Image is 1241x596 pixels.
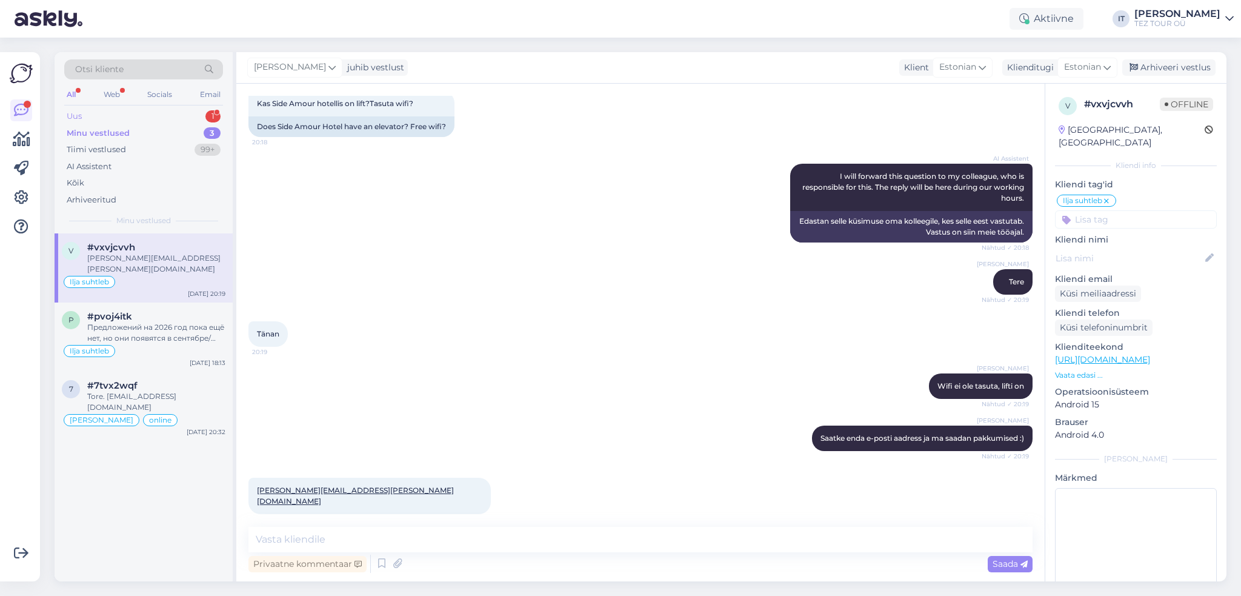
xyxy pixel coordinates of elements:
[1055,307,1217,320] p: Kliendi telefon
[68,246,73,255] span: v
[87,242,135,253] span: #vxvjcvvh
[1160,98,1213,111] span: Offline
[67,161,111,173] div: AI Assistent
[1055,210,1217,229] input: Lisa tag
[87,380,138,391] span: #7tvx2wqf
[982,452,1029,461] span: Nähtud ✓ 20:19
[204,127,221,139] div: 3
[254,61,326,74] span: [PERSON_NAME]
[982,295,1029,304] span: Nähtud ✓ 20:19
[982,400,1029,409] span: Nähtud ✓ 20:19
[67,144,126,156] div: Tiimi vestlused
[67,127,130,139] div: Minu vestlused
[1084,97,1160,112] div: # vxvjcvvh
[87,322,225,344] div: Предложений на 2026 год пока ещё нет, но они появятся в сентябре/октябре.
[1009,277,1024,286] span: Tere
[982,243,1029,252] span: Nähtud ✓ 20:18
[1055,341,1217,353] p: Klienditeekond
[977,364,1029,373] span: [PERSON_NAME]
[252,347,298,357] span: 20:19
[1055,370,1217,381] p: Vaata edasi ...
[1055,286,1141,302] div: Küsi meiliaadressi
[1055,160,1217,171] div: Kliendi info
[1055,472,1217,484] p: Märkmed
[1055,386,1217,398] p: Operatsioonisüsteem
[187,427,225,437] div: [DATE] 20:32
[1065,101,1070,110] span: v
[1055,416,1217,429] p: Brauser
[257,99,413,108] span: Kas Side Amour hotellis on lift?Tasuta wifi?
[70,278,109,286] span: Ilja suhtleb
[899,61,929,74] div: Klient
[67,110,82,122] div: Uus
[1010,8,1083,30] div: Aktiivne
[87,253,225,275] div: [PERSON_NAME][EMAIL_ADDRESS][PERSON_NAME][DOMAIN_NAME]
[87,311,132,322] span: #pvoj4itk
[1055,454,1217,464] div: [PERSON_NAME]
[993,558,1028,569] span: Saada
[939,61,976,74] span: Estonian
[67,177,84,189] div: Kõik
[1002,61,1054,74] div: Klienditugi
[1122,59,1216,76] div: Arhiveeri vestlus
[248,116,454,137] div: Does Side Amour Hotel have an elevator? Free wifi?
[149,417,171,424] span: online
[1055,354,1150,365] a: [URL][DOMAIN_NAME]
[1055,233,1217,246] p: Kliendi nimi
[1134,19,1220,28] div: TEZ TOUR OÜ
[1055,178,1217,191] p: Kliendi tag'id
[1134,9,1220,19] div: [PERSON_NAME]
[205,110,221,122] div: 1
[820,434,1024,443] span: Saatke enda e-posti aadress ja ma saadan pakkumised :)
[252,515,298,524] span: 20:19
[790,211,1033,243] div: Edastan selle küsimuse oma kolleegile, kes selle eest vastutab. Vastus on siin meie tööajal.
[1064,61,1101,74] span: Estonian
[198,87,223,102] div: Email
[70,347,109,355] span: Ilja suhtleb
[802,172,1026,203] span: I will forward this question to my colleague, who is responsible for this. The reply will be here...
[1059,124,1205,149] div: [GEOGRAPHIC_DATA], [GEOGRAPHIC_DATA]
[983,154,1029,163] span: AI Assistent
[145,87,175,102] div: Socials
[1055,429,1217,441] p: Android 4.0
[190,358,225,367] div: [DATE] 18:13
[75,63,124,76] span: Otsi kliente
[248,556,367,572] div: Privaatne kommentaar
[977,259,1029,269] span: [PERSON_NAME]
[87,391,225,413] div: Tore. [EMAIL_ADDRESS][DOMAIN_NAME]
[1063,197,1102,204] span: Ilja suhtleb
[1055,320,1153,336] div: Küsi telefoninumbrit
[67,194,116,206] div: Arhiveeritud
[1134,9,1234,28] a: [PERSON_NAME]TEZ TOUR OÜ
[68,315,74,324] span: p
[188,289,225,298] div: [DATE] 20:19
[10,62,33,85] img: Askly Logo
[195,144,221,156] div: 99+
[1055,273,1217,286] p: Kliendi email
[116,215,171,226] span: Minu vestlused
[69,384,73,393] span: 7
[70,417,133,424] span: [PERSON_NAME]
[342,61,404,74] div: juhib vestlust
[1055,398,1217,411] p: Android 15
[64,87,78,102] div: All
[977,416,1029,425] span: [PERSON_NAME]
[257,329,279,338] span: Tänan
[101,87,122,102] div: Web
[1056,252,1203,265] input: Lisa nimi
[937,381,1024,390] span: Wifi ei ole tasuta, lifti on
[1113,10,1130,27] div: IT
[252,138,298,147] span: 20:18
[257,486,454,506] a: [PERSON_NAME][EMAIL_ADDRESS][PERSON_NAME][DOMAIN_NAME]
